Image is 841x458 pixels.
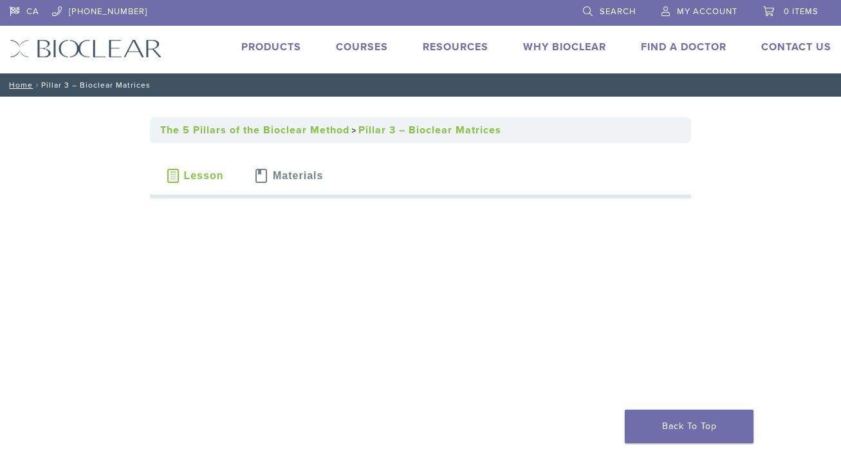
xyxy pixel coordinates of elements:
[784,6,818,17] span: 0 items
[183,171,223,181] span: Lesson
[10,39,162,58] img: Bioclear
[273,171,323,181] span: Materials
[336,41,388,53] a: Courses
[160,124,349,137] a: The 5 Pillars of the Bioclear Method
[33,82,41,88] span: /
[625,410,753,443] a: Back To Top
[423,41,488,53] a: Resources
[523,41,606,53] a: Why Bioclear
[600,6,636,17] span: Search
[5,81,33,90] a: Home
[241,41,301,53] a: Products
[358,124,501,137] a: Pillar 3 – Bioclear Matrices
[761,41,831,53] a: Contact Us
[641,41,726,53] a: Find A Doctor
[677,6,737,17] span: My Account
